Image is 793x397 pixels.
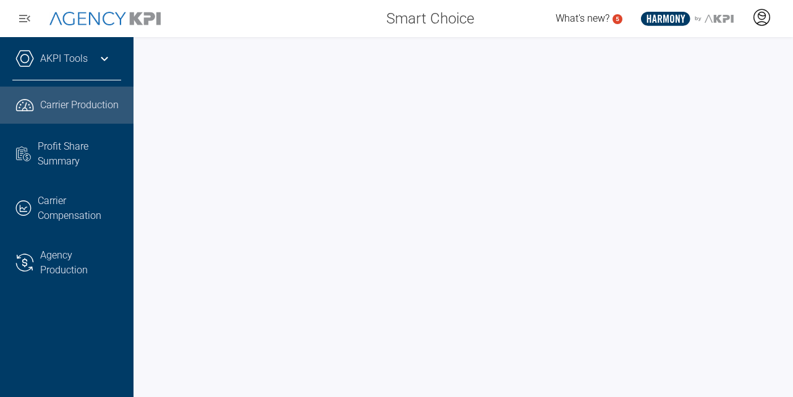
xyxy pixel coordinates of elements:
[40,51,88,66] a: AKPI Tools
[386,7,474,30] span: Smart Choice
[616,15,619,22] text: 5
[40,98,119,113] span: Carrier Production
[49,12,161,26] img: AgencyKPI
[556,12,609,24] span: What's new?
[613,14,622,24] a: 5
[38,139,121,169] span: Profit Share Summary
